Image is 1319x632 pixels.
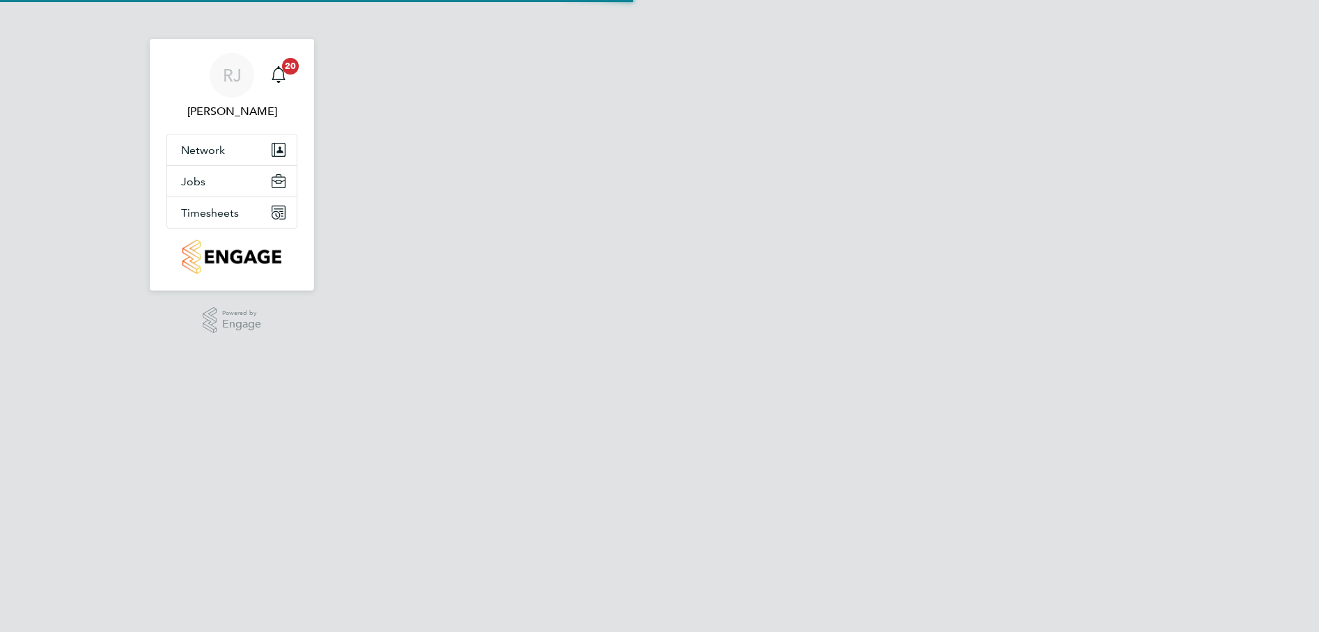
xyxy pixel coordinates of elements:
a: RJ[PERSON_NAME] [166,53,297,120]
span: Powered by [222,307,261,319]
span: 20 [282,58,299,75]
span: Network [181,144,225,157]
a: 20 [265,53,292,98]
a: Go to home page [166,240,297,274]
span: RJ [223,66,242,84]
img: countryside-properties-logo-retina.png [182,240,281,274]
span: Jobs [181,175,205,188]
button: Jobs [167,166,297,196]
span: Timesheets [181,206,239,219]
span: Remi Jelinskas [166,103,297,120]
button: Timesheets [167,197,297,228]
a: Powered byEngage [203,307,262,334]
button: Network [167,134,297,165]
span: Engage [222,318,261,330]
nav: Main navigation [150,39,314,291]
